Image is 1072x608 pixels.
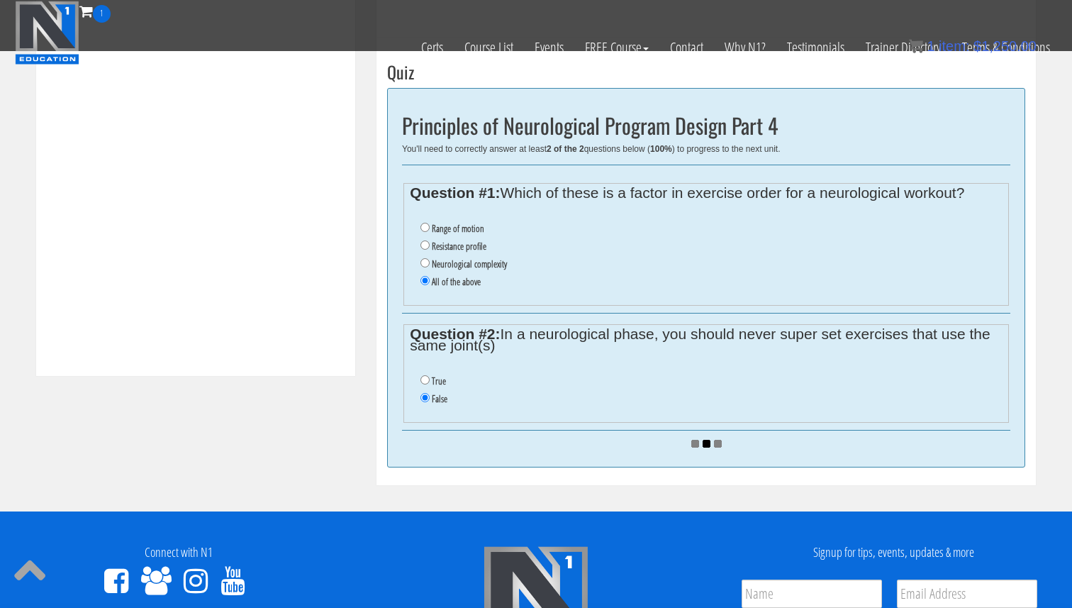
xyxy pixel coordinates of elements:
img: icon11.png [909,39,923,53]
a: Course List [454,23,524,72]
h2: Principles of Neurological Program Design Part 4 [402,114,1010,137]
span: 1 [927,38,934,54]
h3: Quiz [387,62,1025,81]
bdi: 1,250.00 [973,38,1037,54]
h4: Connect with N1 [11,546,347,560]
strong: Question #1: [410,184,500,201]
a: 1 item: $1,250.00 [909,38,1037,54]
a: Trainer Directory [855,23,951,72]
b: 100% [650,144,672,154]
a: 1 [79,1,111,21]
a: Terms & Conditions [951,23,1061,72]
label: Range of motion [432,223,484,234]
b: 2 of the 2 [547,144,584,154]
h4: Signup for tips, events, updates & more [725,546,1061,560]
img: n1-education [15,1,79,65]
input: Email Address [897,580,1037,608]
a: Testimonials [776,23,855,72]
label: True [432,375,446,387]
legend: In a neurological phase, you should never super set exercises that use the same joint(s) [410,328,1002,351]
label: Neurological complexity [432,258,507,270]
input: Name [742,580,882,608]
a: Contact [659,23,714,72]
label: False [432,393,447,404]
img: ajax_loader.gif [691,440,722,448]
span: 1 [93,5,111,23]
legend: Which of these is a factor in exercise order for a neurological workout? [410,187,1002,199]
label: All of the above [432,276,481,287]
span: $ [973,38,981,54]
span: item: [939,38,969,54]
a: Events [524,23,574,72]
strong: Question #2: [410,326,500,342]
div: You'll need to correctly answer at least questions below ( ) to progress to the next unit. [402,144,1010,154]
a: Why N1? [714,23,776,72]
a: Certs [411,23,454,72]
a: FREE Course [574,23,659,72]
label: Resistance profile [432,241,486,252]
